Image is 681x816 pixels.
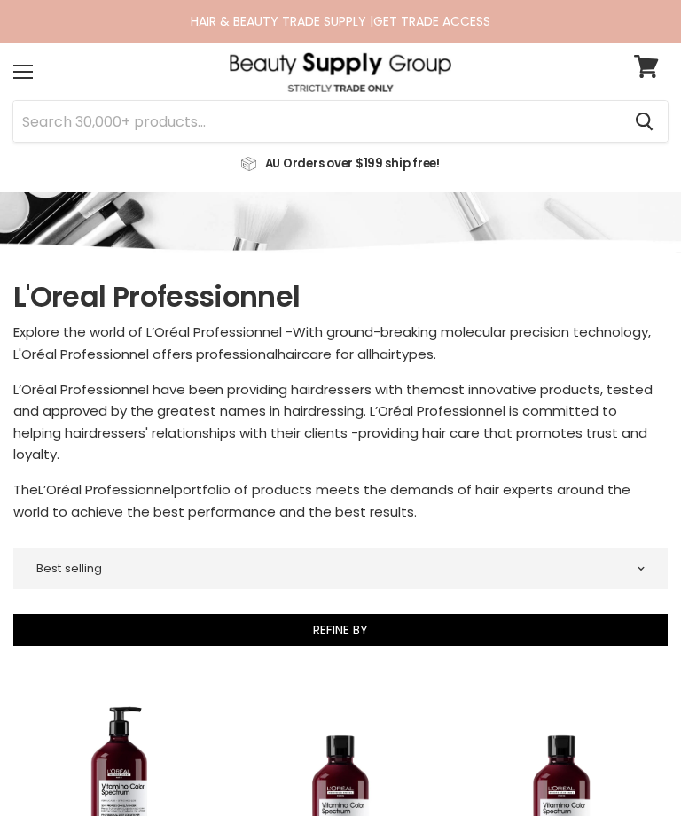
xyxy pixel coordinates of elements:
div: most innovative products [13,379,668,466]
button: Refine By [13,614,668,646]
span: With ground-breaking molecular precision technology, L'Oréal Professionnel offers professional [13,323,651,362]
p: Explore the world of L’Oréal Professionnel - hair hair [13,322,668,365]
span: L’Oréal Professionnel have been providing hairdressers with the [13,380,429,399]
h1: L'Oreal Professionnel [13,278,668,315]
span: types. [395,345,436,363]
iframe: Gorgias live chat messenger [592,733,663,798]
span: L’Oréal Professionnel is committed to helping hairdressers' relationships with their clients -pro... [13,401,647,463]
button: Search [621,101,668,142]
span: care for all [301,345,372,363]
a: GET TRADE ACCESS [373,12,490,30]
p: The portfolio of products meets the demands of hair experts around the world to achieve the best ... [13,479,668,523]
form: Product [12,100,669,143]
span: L’Oréal Professionnel [38,480,174,499]
input: Search [13,101,621,142]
